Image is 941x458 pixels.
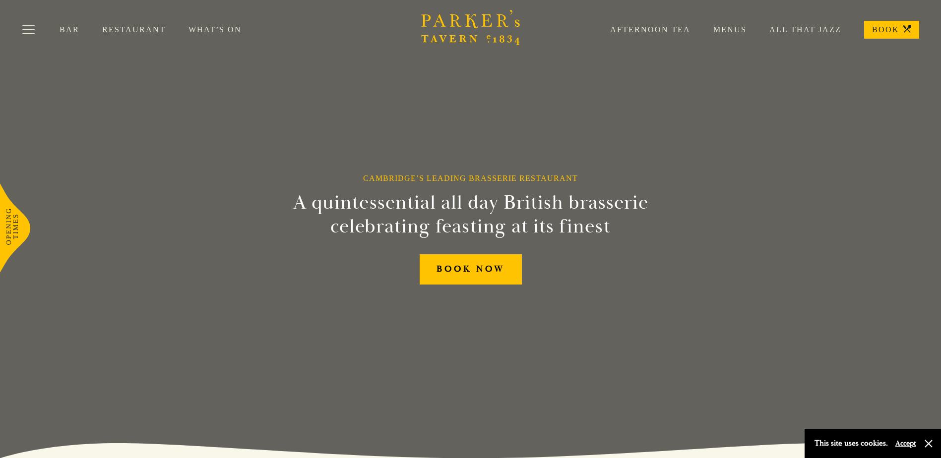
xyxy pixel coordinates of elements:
button: Accept [895,439,916,448]
p: This site uses cookies. [815,436,888,451]
h2: A quintessential all day British brasserie celebrating feasting at its finest [245,191,697,238]
button: Close and accept [924,439,934,449]
a: BOOK NOW [420,254,522,285]
h1: Cambridge’s Leading Brasserie Restaurant [363,173,578,183]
